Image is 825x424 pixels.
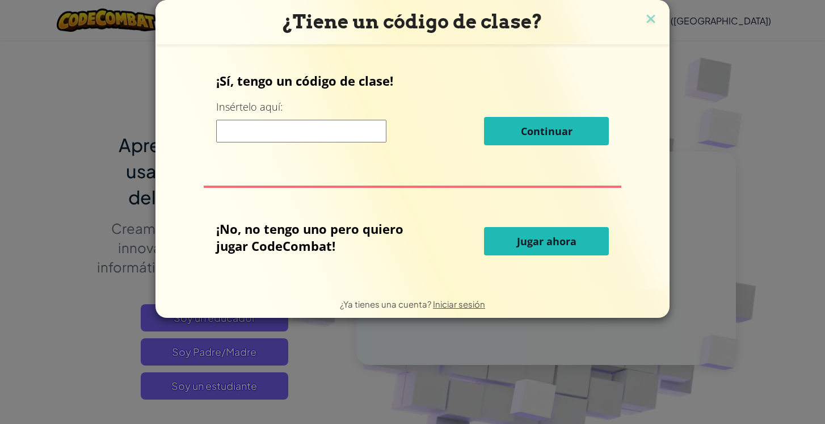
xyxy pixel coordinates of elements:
[484,117,609,145] button: Continuar
[216,100,283,114] font: Insértelo aquí:
[216,220,403,254] font: ¡No, no tengo uno pero quiero jugar CodeCombat!
[484,227,609,255] button: Jugar ahora
[433,299,485,309] a: Iniciar sesión
[216,72,393,89] font: ¡Sí, tengo un código de clase!
[283,10,542,33] font: ¿Tiene un código de clase?
[643,11,658,28] img: icono de cerrar
[340,299,431,309] font: ¿Ya tienes una cuenta?
[521,124,573,138] font: Continuar
[517,234,576,248] font: Jugar ahora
